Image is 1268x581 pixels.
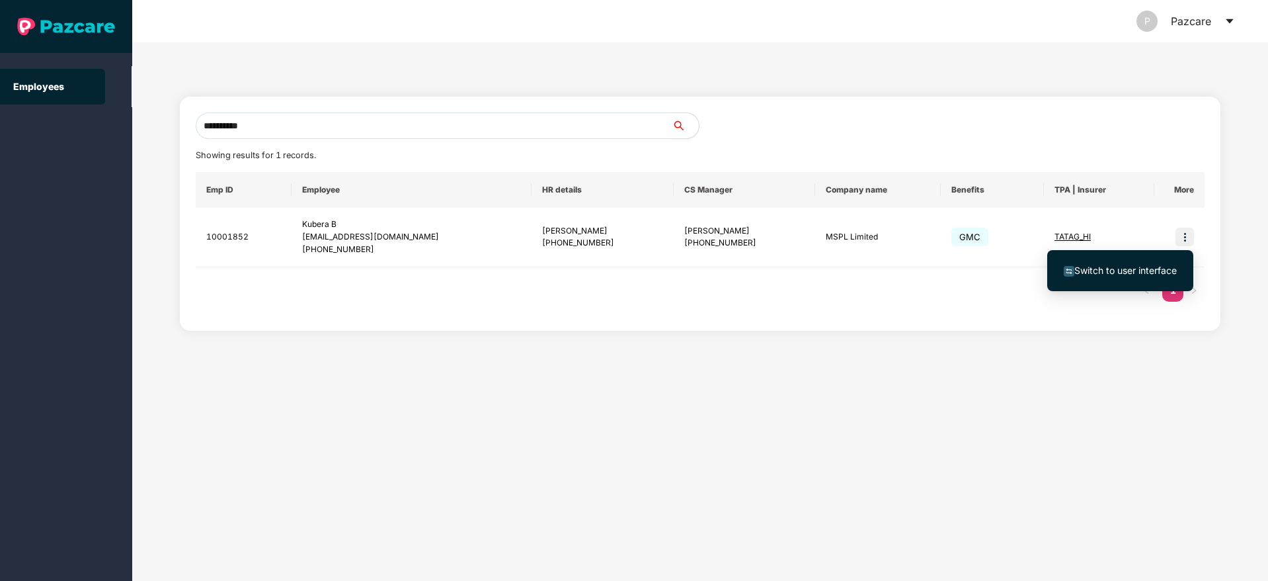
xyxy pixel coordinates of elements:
div: [PHONE_NUMBER] [684,237,805,249]
td: MSPL Limited [815,208,941,267]
span: right [1190,287,1198,294]
div: [PERSON_NAME] [542,225,662,238]
img: icon [1175,228,1194,246]
button: search [672,112,699,139]
li: Next Page [1183,281,1205,302]
img: svg+xml;base64,PHN2ZyB4bWxucz0iaHR0cDovL3d3dy53My5vcmcvMjAwMC9zdmciIHdpZHRoPSIxNiIgaGVpZ2h0PSIxNi... [1064,266,1074,277]
span: Switch to user interface [1074,265,1177,276]
th: HR details [532,172,673,208]
div: [PHONE_NUMBER] [302,244,521,256]
th: Company name [815,172,941,208]
th: More [1154,172,1205,208]
th: CS Manager [674,172,815,208]
th: Employee [292,172,532,208]
span: Showing results for 1 records. [196,150,316,160]
th: TPA | Insurer [1044,172,1154,208]
span: search [672,120,699,131]
div: [PERSON_NAME] [684,225,805,238]
span: GMC [951,228,988,246]
td: 10001852 [196,208,292,267]
div: [PHONE_NUMBER] [542,237,662,249]
div: Kubera B [302,218,521,231]
a: Employees [13,81,64,92]
span: P [1144,11,1150,32]
span: caret-down [1224,16,1235,26]
span: TATAG_HI [1054,232,1091,242]
th: Emp ID [196,172,292,208]
div: [EMAIL_ADDRESS][DOMAIN_NAME] [302,231,521,244]
button: right [1183,281,1205,302]
th: Benefits [941,172,1044,208]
